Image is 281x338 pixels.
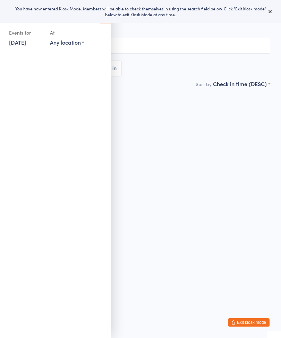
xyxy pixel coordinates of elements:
[9,27,43,38] div: Events for
[11,17,270,29] h2: Check-in
[228,318,270,327] button: Exit kiosk mode
[50,38,84,46] div: Any location
[11,38,270,54] input: Search
[213,80,270,88] div: Check in time (DESC)
[11,6,270,17] div: You have now entered Kiosk Mode. Members will be able to check themselves in using the search fie...
[9,38,26,46] a: [DATE]
[196,81,212,88] label: Sort by
[50,27,84,38] div: At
